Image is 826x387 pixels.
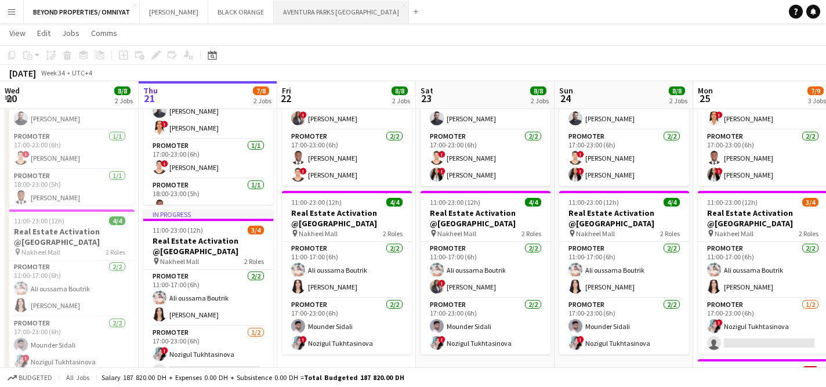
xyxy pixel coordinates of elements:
span: 8/8 [669,86,685,95]
div: 2 Jobs [531,96,549,105]
span: ! [300,168,307,175]
app-card-role: Promoter2/211:00-17:00 (6h)Ali oussama Boutrik[PERSON_NAME] [143,270,273,326]
span: Week 34 [38,68,67,77]
app-card-role: Promoter2/217:00-23:00 (6h)![PERSON_NAME]![PERSON_NAME] [421,130,550,186]
app-card-role: Promoter1/217:00-23:00 (6h)!Nozigul Tukhtasinova [143,326,273,382]
app-card-role: Promoter2/211:00-17:00 (6h)Ali oussama Boutrik[PERSON_NAME] [5,261,135,317]
app-card-role: Promoter2/217:00-23:00 (6h)![PERSON_NAME]![PERSON_NAME] [559,130,689,186]
span: ! [161,121,168,128]
div: Salary 187 820.00 DH + Expenses 0.00 DH + Subsistence 0.00 DH = [102,373,404,382]
div: UTC+4 [72,68,92,77]
span: 2 Roles [106,248,125,256]
h3: Real Estate Activation @[GEOGRAPHIC_DATA] [421,208,550,229]
h3: Real Estate Activation @[GEOGRAPHIC_DATA] [282,208,412,229]
span: 0/1 [802,366,818,375]
app-job-card: 11:00-23:00 (12h)4/4Real Estate Activation @[GEOGRAPHIC_DATA] Nakheel Mall2 RolesPromoter2/211:00... [282,191,412,355]
a: View [5,26,30,41]
app-card-role: Promoter2/211:00-17:00 (6h)Ali oussama Boutrik[PERSON_NAME] [559,242,689,298]
span: All jobs [64,373,92,382]
app-card-role: Promoter2/217:00-23:00 (6h)Mounder Sidali!Nozigul Tukhtasinova [5,317,135,373]
app-card-role: Promoter1/117:00-23:00 (6h)![PERSON_NAME] [143,139,273,179]
app-job-card: 11:00-23:00 (12h)4/4Real Estate Activation @MOE [GEOGRAPHIC_DATA]2 RolesPromoter2/211:00-17:00 (6... [282,33,412,186]
span: 11:00-23:00 (12h) [291,198,342,207]
div: 11:00-23:00 (12h)4/4Real Estate Activation @[GEOGRAPHIC_DATA] Nakheel Mall2 RolesPromoter2/211:00... [559,191,689,355]
span: 11:00-23:00 (12h) [568,198,619,207]
div: 11:00-23:00 (12h)4/4Real Estate Activation @MOE [GEOGRAPHIC_DATA]3 RolesPromoter2/211:00-17:00 (6... [5,33,135,205]
span: Sun [559,85,573,96]
span: 24 [557,92,573,105]
span: Nakheel Mall [299,229,338,238]
span: 11:00-23:00 (12h) [430,198,480,207]
div: 2 Jobs [669,96,687,105]
span: Budgeted [19,374,52,382]
span: Mon [698,85,713,96]
app-card-role: Promoter1/118:00-23:00 (5h)[PERSON_NAME] [5,169,135,209]
span: ! [577,151,584,158]
span: 7/8 [253,86,269,95]
app-card-role: Promoter1/118:00-23:00 (5h)[PERSON_NAME] [143,179,273,218]
button: BLACK ORANGE [208,1,274,23]
a: Jobs [57,26,84,41]
span: ! [577,168,584,175]
div: 2 Jobs [253,96,271,105]
span: Nakheel Mall [21,248,60,256]
div: 2 Jobs [115,96,133,105]
span: 4/4 [109,216,125,225]
span: ! [439,168,445,175]
span: 21 [142,92,158,105]
span: 8/8 [530,86,546,95]
span: Sat [421,85,433,96]
span: ! [716,111,723,118]
span: 25 [696,92,713,105]
h3: Real Estate Activation @[GEOGRAPHIC_DATA] [143,236,273,256]
span: 23 [419,92,433,105]
app-card-role: Promoter2/211:00-17:00 (6h)Ali oussama Boutrik![PERSON_NAME] [421,242,550,298]
app-job-card: In progress11:00-23:00 (12h)3/4Real Estate Activation @[GEOGRAPHIC_DATA] Nakheel Mall2 RolesPromo... [143,209,273,381]
button: BEYOND PROPERTIES/ OMNIYAT [24,1,140,23]
span: 20 [3,92,20,105]
span: ! [300,336,307,343]
app-card-role: Promoter2/217:00-23:00 (6h)Mounder Sidali!Nozigul Tukhtasinova [282,298,412,355]
span: 2 Roles [521,229,541,238]
span: ! [716,319,723,326]
span: 4/4 [386,198,403,207]
span: ! [439,151,445,158]
span: Nakheel Mall [160,257,199,266]
span: 3/4 [248,226,264,234]
span: ! [161,347,168,354]
span: 4/4 [525,198,541,207]
h3: Real Estate Activation @[GEOGRAPHIC_DATA] [5,226,135,247]
span: ! [577,336,584,343]
div: [DATE] [9,67,36,79]
span: View [9,28,26,38]
div: In progress [143,209,273,219]
app-card-role: Promoter2/217:00-23:00 (6h)Mounder Sidali!Nozigul Tukhtasinova [559,298,689,355]
span: ! [23,355,30,361]
button: Budgeted [6,371,54,384]
app-job-card: 11:00-23:00 (12h)4/4Real Estate Activation @[GEOGRAPHIC_DATA] Nakheel Mall2 RolesPromoter2/211:00... [421,191,550,355]
span: Nakheel Mall [437,229,476,238]
app-job-card: 11:00-23:00 (12h)4/4Real Estate Activation @MOE [GEOGRAPHIC_DATA]2 RolesPromoter2/211:00-17:00 (6... [559,33,689,186]
span: 11:00-23:00 (12h) [707,198,758,207]
span: 8/8 [392,86,408,95]
span: Thu [143,85,158,96]
span: 2 Roles [660,229,680,238]
app-job-card: In progress11:00-23:00 (12h)4/4Real Estate Activation @MOE [GEOGRAPHIC_DATA]3 RolesPromoter2/211:... [143,33,273,205]
span: 11:00-23:00 (12h) [14,216,64,225]
app-job-card: 11:00-23:00 (12h)4/4Real Estate Activation @[GEOGRAPHIC_DATA] Nakheel Mall2 RolesPromoter2/211:00... [5,209,135,373]
span: 3/4 [802,198,818,207]
a: Edit [32,26,55,41]
span: Jobs [62,28,79,38]
span: Fri [282,85,291,96]
span: 2 Roles [383,229,403,238]
button: [PERSON_NAME] [140,1,208,23]
app-card-role: Promoter1/117:00-23:00 (6h)![PERSON_NAME] [5,130,135,169]
span: Nakheel Mall [576,229,615,238]
span: Comms [91,28,117,38]
span: ! [439,336,445,343]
